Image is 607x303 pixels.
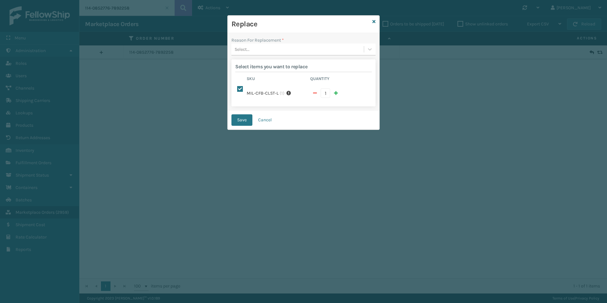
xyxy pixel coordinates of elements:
label: Reason For Replacement [231,37,284,44]
h2: Select items you want to replace [235,63,372,70]
th: Quantity [308,76,372,84]
button: Save [231,114,252,126]
label: MIL-CFB-CLST-L [247,90,279,97]
th: Sku [245,76,308,84]
span: ( 1 ) [280,90,284,97]
h3: Replace [231,19,370,29]
button: Cancel [252,114,277,126]
div: Select... [235,46,250,53]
